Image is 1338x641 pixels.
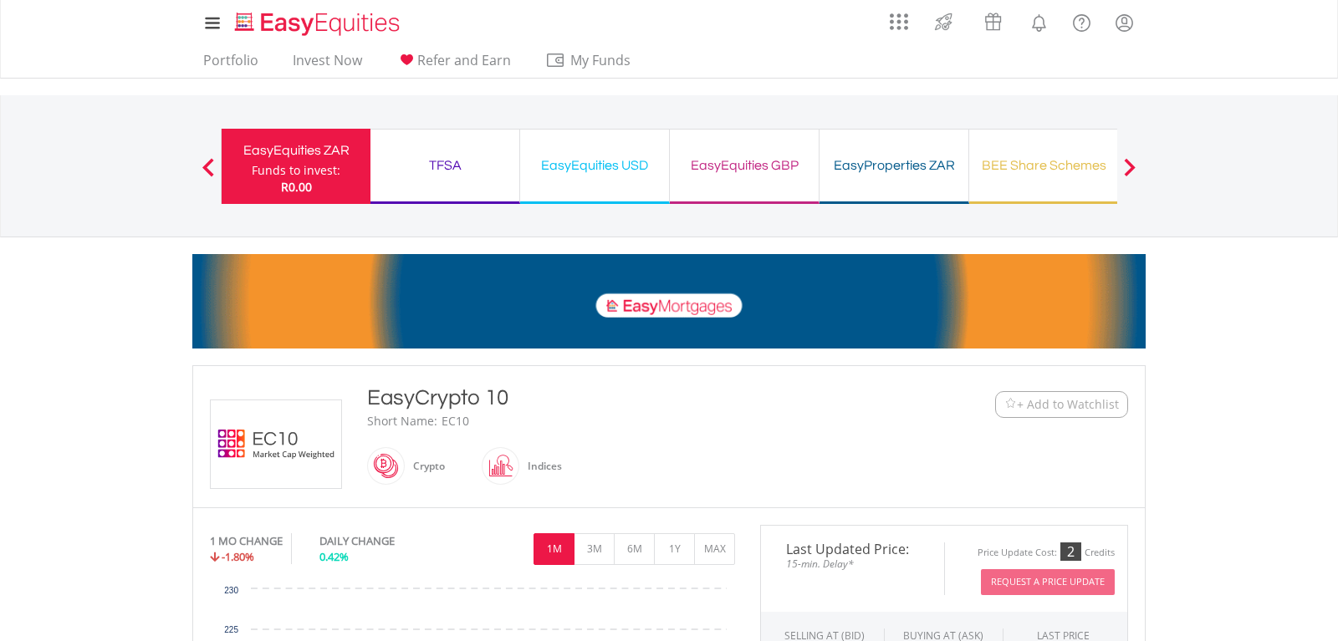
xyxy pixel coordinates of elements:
div: Indices [519,446,562,486]
span: 15-min. Delay* [774,556,932,572]
button: Previous [192,166,225,183]
span: + Add to Watchlist [1017,396,1119,413]
div: Crypto [405,446,445,486]
img: EasyEquities_Logo.png [232,10,406,38]
div: EC10 [442,413,469,430]
span: Last Updated Price: [774,542,932,556]
button: 1M [534,533,575,565]
button: Watchlist + Add to Watchlist [995,391,1128,418]
span: R0.00 [281,179,312,195]
div: EasyEquities ZAR [232,139,360,162]
button: 3M [574,533,615,565]
span: Refer and Earn [417,51,511,69]
a: Refer and Earn [390,52,518,78]
span: My Funds [545,49,655,71]
button: 6M [614,533,655,565]
a: My Profile [1103,4,1146,41]
span: -1.80% [222,549,254,564]
div: BEE Share Schemes [979,154,1108,177]
div: EasyProperties ZAR [830,154,958,177]
a: Home page [228,4,406,38]
text: 225 [224,625,238,634]
div: DAILY CHANGE [319,533,451,549]
text: 230 [224,586,238,595]
a: AppsGrid [879,4,919,31]
div: 2 [1060,542,1081,561]
div: EasyCrypto 10 [367,383,892,413]
img: vouchers-v2.svg [979,8,1007,35]
button: 1Y [654,533,695,565]
a: Portfolio [197,52,265,78]
img: EC10.EC.EC10.png [213,400,339,488]
div: EasyEquities USD [530,154,659,177]
button: Request A Price Update [981,569,1115,595]
span: 0.42% [319,549,349,564]
img: EasyMortage Promotion Banner [192,254,1146,348]
div: Short Name: [367,413,437,430]
a: FAQ's and Support [1060,4,1103,38]
a: Vouchers [968,4,1018,35]
div: TFSA [380,154,509,177]
img: Watchlist [1004,398,1017,410]
div: Price Update Cost: [978,547,1057,559]
button: MAX [694,533,735,565]
a: Invest Now [286,52,369,78]
div: 1 MO CHANGE [210,533,283,549]
div: Funds to invest: [252,162,340,179]
div: EasyEquities GBP [680,154,809,177]
img: grid-menu-icon.svg [890,13,908,31]
img: thrive-v2.svg [930,8,958,35]
button: Next [1113,166,1146,183]
div: Credits [1085,547,1115,559]
a: Notifications [1018,4,1060,38]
